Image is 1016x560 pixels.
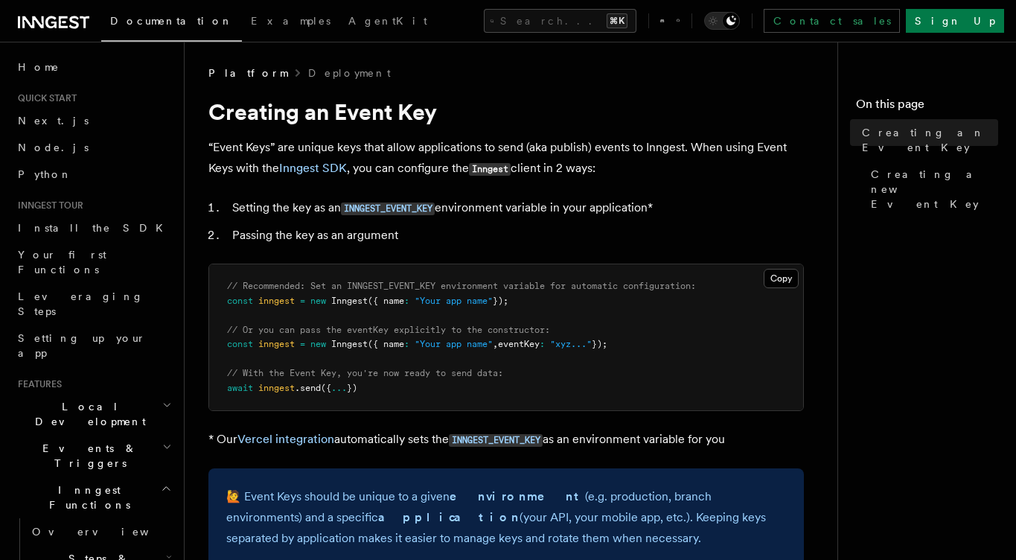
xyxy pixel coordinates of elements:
[12,378,62,390] span: Features
[592,339,607,349] span: });
[300,296,305,306] span: =
[12,483,161,512] span: Inngest Functions
[18,290,144,317] span: Leveraging Steps
[12,283,175,325] a: Leveraging Steps
[12,441,162,471] span: Events & Triggers
[300,339,305,349] span: =
[871,167,998,211] span: Creating a new Event Key
[242,4,339,40] a: Examples
[258,296,295,306] span: inngest
[101,4,242,42] a: Documentation
[378,510,520,524] strong: application
[484,9,636,33] button: Search...⌘K
[764,9,900,33] a: Contact sales
[704,12,740,30] button: Toggle dark mode
[540,339,545,349] span: :
[12,54,175,80] a: Home
[862,125,998,155] span: Creating an Event Key
[295,383,321,393] span: .send
[12,200,83,211] span: Inngest tour
[32,526,185,538] span: Overview
[18,332,146,359] span: Setting up your app
[449,432,543,446] a: INNGEST_EVENT_KEY
[550,339,592,349] span: "xyz..."
[12,161,175,188] a: Python
[764,269,799,288] button: Copy
[18,115,89,127] span: Next.js
[339,4,436,40] a: AgentKit
[251,15,330,27] span: Examples
[498,339,540,349] span: eventKey
[404,296,409,306] span: :
[310,296,326,306] span: new
[18,60,60,74] span: Home
[18,168,72,180] span: Python
[415,296,493,306] span: "Your app name"
[12,325,175,366] a: Setting up your app
[228,197,804,219] li: Setting the key as an environment variable in your application*
[493,339,498,349] span: ,
[12,214,175,241] a: Install the SDK
[258,383,295,393] span: inngest
[12,241,175,283] a: Your first Functions
[341,200,435,214] a: INNGEST_EVENT_KEY
[310,339,326,349] span: new
[856,95,998,119] h4: On this page
[208,98,804,125] h1: Creating an Event Key
[237,432,334,446] a: Vercel integration
[450,489,585,503] strong: environment
[227,281,696,291] span: // Recommended: Set an INNGEST_EVENT_KEY environment variable for automatic configuration:
[227,339,253,349] span: const
[208,66,287,80] span: Platform
[321,383,331,393] span: ({
[368,296,404,306] span: ({ name
[12,107,175,134] a: Next.js
[607,13,627,28] kbd: ⌘K
[331,339,368,349] span: Inngest
[12,477,175,518] button: Inngest Functions
[12,399,162,429] span: Local Development
[110,15,233,27] span: Documentation
[12,435,175,477] button: Events & Triggers
[404,339,409,349] span: :
[227,383,253,393] span: await
[415,339,493,349] span: "Your app name"
[331,296,368,306] span: Inngest
[906,9,1004,33] a: Sign Up
[341,203,435,215] code: INNGEST_EVENT_KEY
[227,325,550,335] span: // Or you can pass the eventKey explicitly to the constructor:
[856,119,998,161] a: Creating an Event Key
[308,66,391,80] a: Deployment
[12,393,175,435] button: Local Development
[26,518,175,545] a: Overview
[12,92,77,104] span: Quick start
[12,134,175,161] a: Node.js
[208,137,804,179] p: “Event Keys” are unique keys that allow applications to send (aka publish) events to Inngest. Whe...
[18,249,106,276] span: Your first Functions
[865,161,998,217] a: Creating a new Event Key
[493,296,508,306] span: });
[227,296,253,306] span: const
[347,383,357,393] span: })
[331,383,347,393] span: ...
[449,434,543,447] code: INNGEST_EVENT_KEY
[208,429,804,451] p: * Our automatically sets the as an environment variable for you
[469,163,511,176] code: Inngest
[348,15,427,27] span: AgentKit
[228,225,804,246] li: Passing the key as an argument
[368,339,404,349] span: ({ name
[258,339,295,349] span: inngest
[226,486,786,549] p: 🙋 Event Keys should be unique to a given (e.g. production, branch environments) and a specific (y...
[18,141,89,153] span: Node.js
[227,368,503,378] span: // With the Event Key, you're now ready to send data:
[18,222,172,234] span: Install the SDK
[279,161,347,175] a: Inngest SDK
